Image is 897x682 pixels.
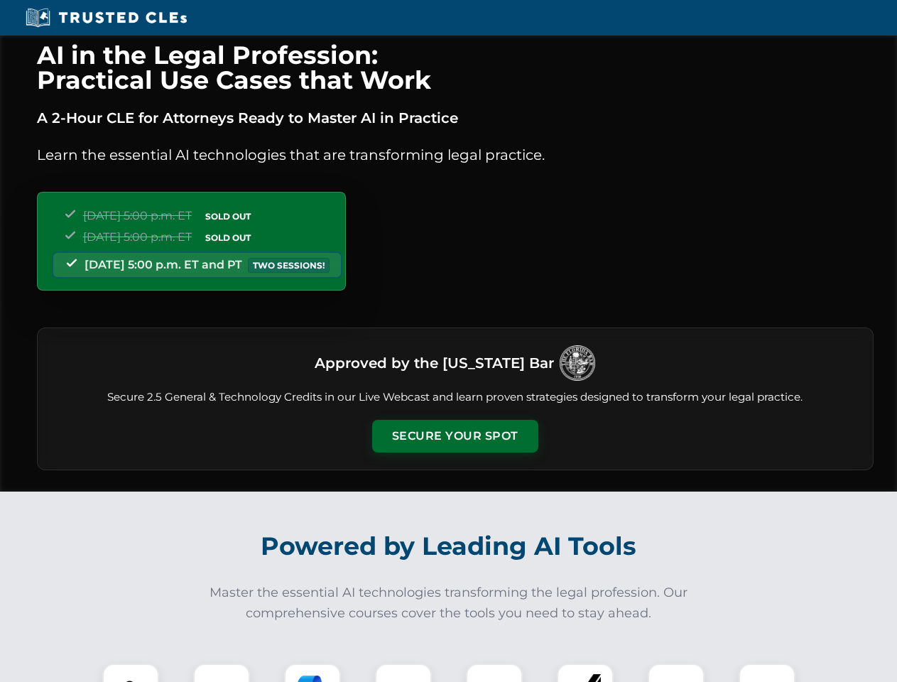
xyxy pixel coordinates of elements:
p: A 2-Hour CLE for Attorneys Ready to Master AI in Practice [37,107,874,129]
span: SOLD OUT [200,209,256,224]
p: Secure 2.5 General & Technology Credits in our Live Webcast and learn proven strategies designed ... [55,389,856,406]
img: Logo [560,345,595,381]
h1: AI in the Legal Profession: Practical Use Cases that Work [37,43,874,92]
p: Master the essential AI technologies transforming the legal profession. Our comprehensive courses... [200,583,697,624]
h3: Approved by the [US_STATE] Bar [315,350,554,376]
p: Learn the essential AI technologies that are transforming legal practice. [37,144,874,166]
span: SOLD OUT [200,230,256,245]
span: [DATE] 5:00 p.m. ET [83,230,192,244]
h2: Powered by Leading AI Tools [55,521,842,571]
img: Trusted CLEs [21,7,191,28]
span: [DATE] 5:00 p.m. ET [83,209,192,222]
button: Secure Your Spot [372,420,538,453]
